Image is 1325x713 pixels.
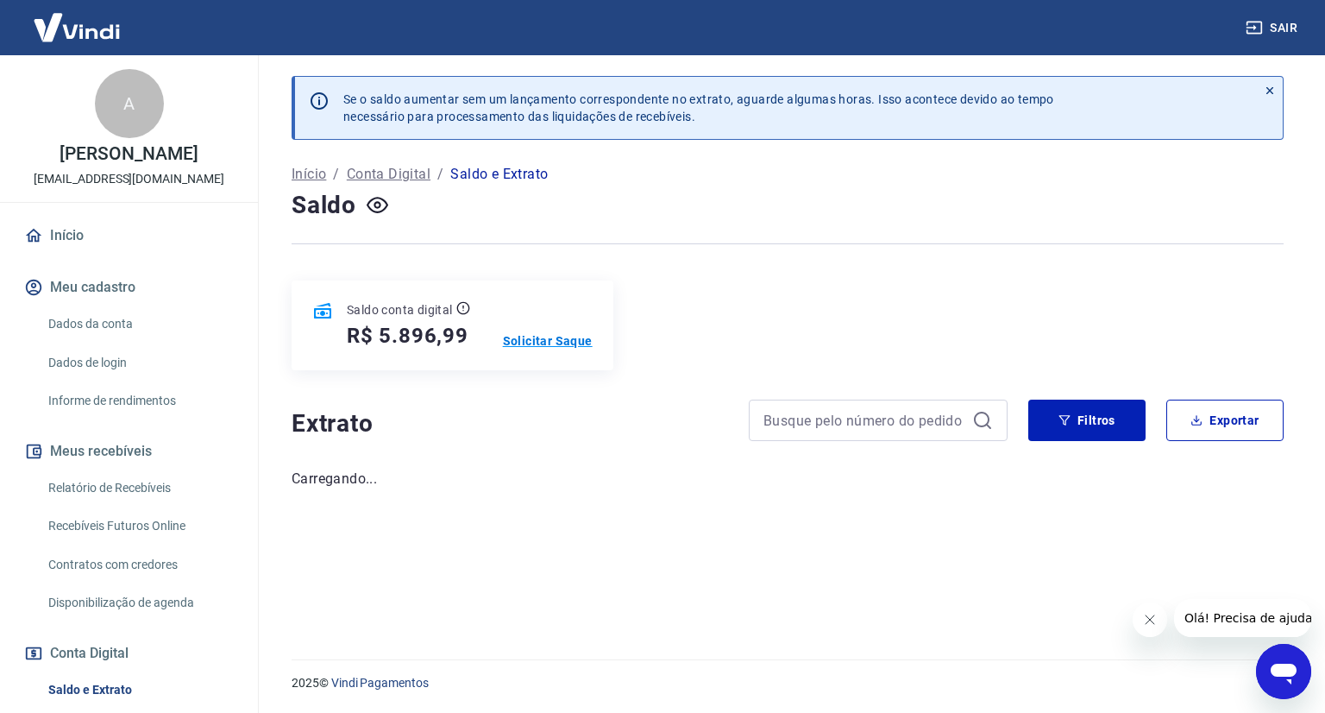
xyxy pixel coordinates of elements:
iframe: Botão para abrir a janela de mensagens [1256,644,1311,699]
span: Olá! Precisa de ajuda? [10,12,145,26]
p: Se o saldo aumentar sem um lançamento correspondente no extrato, aguarde algumas horas. Isso acon... [343,91,1054,125]
p: Saldo conta digital [347,301,453,319]
h4: Extrato [292,407,728,441]
a: Conta Digital [347,164,430,185]
a: Contratos com credores [41,547,237,583]
h4: Saldo [292,188,356,223]
a: Solicitar Saque [503,332,593,350]
img: Vindi [21,1,133,54]
a: Saldo e Extrato [41,672,237,708]
p: [PERSON_NAME] [60,145,198,163]
a: Início [21,217,237,255]
p: 2025 © [292,674,1284,692]
button: Conta Digital [21,634,237,672]
p: Carregando... [292,469,1284,489]
p: / [333,164,339,185]
button: Exportar [1166,400,1284,441]
a: Início [292,164,326,185]
iframe: Mensagem da empresa [1174,599,1311,637]
p: / [437,164,443,185]
div: A [95,69,164,138]
button: Filtros [1028,400,1146,441]
button: Sair [1242,12,1304,44]
p: [EMAIL_ADDRESS][DOMAIN_NAME] [34,170,224,188]
button: Meus recebíveis [21,432,237,470]
input: Busque pelo número do pedido [763,407,965,433]
a: Informe de rendimentos [41,383,237,419]
iframe: Fechar mensagem [1133,603,1167,637]
button: Meu cadastro [21,268,237,306]
a: Dados da conta [41,306,237,342]
a: Relatório de Recebíveis [41,470,237,506]
a: Recebíveis Futuros Online [41,508,237,544]
h5: R$ 5.896,99 [347,322,468,350]
a: Disponibilização de agenda [41,585,237,621]
p: Saldo e Extrato [450,164,548,185]
a: Vindi Pagamentos [331,676,429,690]
a: Dados de login [41,345,237,381]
